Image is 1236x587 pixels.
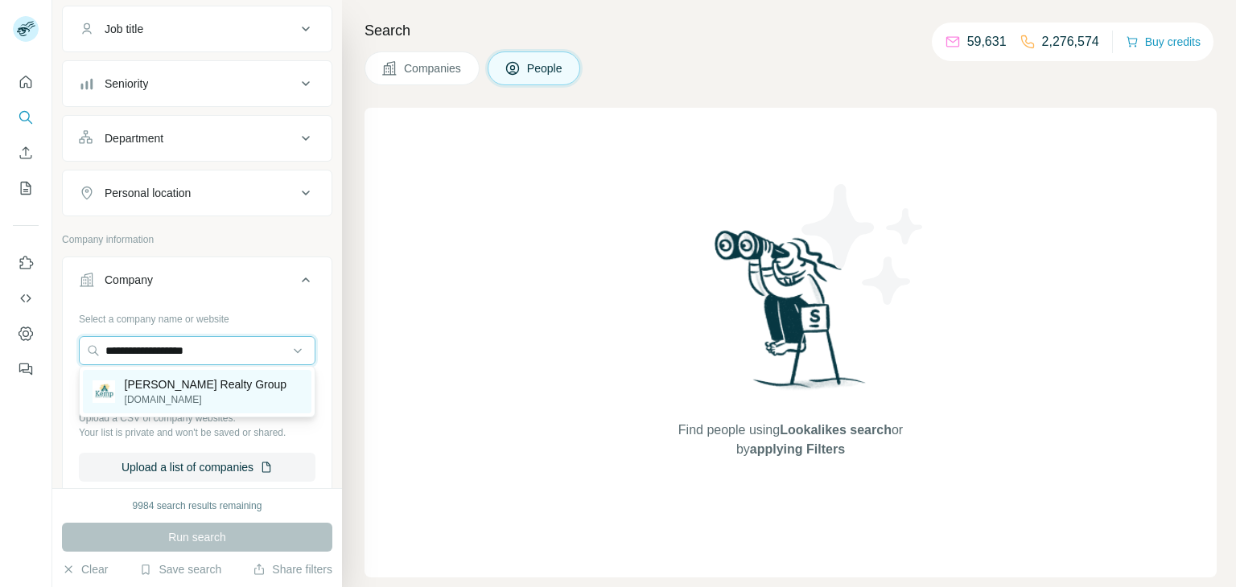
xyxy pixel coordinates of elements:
p: Your list is private and won't be saved or shared. [79,425,315,440]
p: 59,631 [967,32,1007,51]
div: Seniority [105,76,148,92]
div: 9984 search results remaining [133,499,262,513]
button: Feedback [13,355,39,384]
button: Clear [62,561,108,577]
img: Surfe Illustration - Woman searching with binoculars [707,226,875,405]
button: Buy credits [1126,31,1201,53]
h4: Search [365,19,1217,42]
button: Company [63,261,332,306]
div: Job title [105,21,143,37]
p: Company information [62,232,332,247]
div: Company [105,272,153,288]
button: Search [13,103,39,132]
p: 2,276,574 [1042,32,1099,51]
button: Job title [63,10,332,48]
span: Lookalikes search [780,423,892,437]
span: People [527,60,564,76]
button: Dashboard [13,319,39,348]
span: Companies [404,60,463,76]
p: [PERSON_NAME] Realty Group [125,376,287,392]
button: Use Surfe on LinkedIn [13,248,39,277]
div: Department [105,130,163,146]
button: Upload a list of companies [79,453,315,482]
button: Personal location [63,174,332,212]
button: My lists [13,174,39,203]
button: Use Surfe API [13,284,39,313]
span: applying Filters [750,442,845,456]
button: Seniority [63,64,332,103]
button: Enrich CSV [13,138,39,167]
div: Personal location [105,185,191,201]
span: Find people using or by [661,421,919,459]
p: [DOMAIN_NAME] [125,392,287,407]
div: Select a company name or website [79,306,315,326]
button: Share filters [253,561,332,577]
img: Kemp Realty Group [93,380,115,403]
button: Save search [139,561,221,577]
img: Surfe Illustration - Stars [791,172,936,317]
button: Department [63,119,332,158]
p: Upload a CSV of company websites. [79,411,315,425]
button: Quick start [13,68,39,96]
